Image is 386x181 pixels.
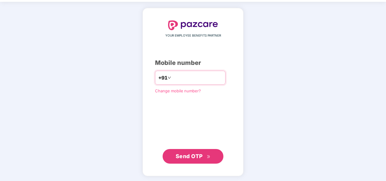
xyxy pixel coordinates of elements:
[165,33,221,38] span: YOUR EMPLOYEE BENEFITS PARTNER
[163,149,223,164] button: Send OTPdouble-right
[168,20,218,30] img: logo
[155,88,201,93] a: Change mobile number?
[176,153,203,159] span: Send OTP
[158,74,167,82] span: +91
[207,155,211,159] span: double-right
[167,76,171,80] span: down
[155,58,231,68] div: Mobile number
